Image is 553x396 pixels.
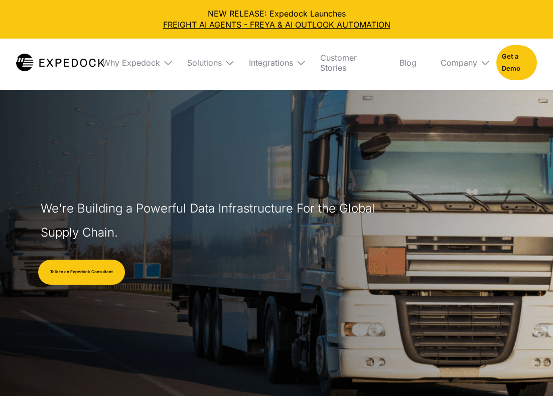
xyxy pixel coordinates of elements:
[441,58,477,68] div: Company
[179,39,233,87] div: Solutions
[433,39,488,87] div: Company
[38,260,125,285] a: Talk to an Expedock Consultant
[241,39,304,87] div: Integrations
[41,196,380,245] h1: We're Building a Powerful Data Infrastructure For the Global Supply Chain.
[312,39,383,87] a: Customer Stories
[496,45,537,80] a: Get a Demo
[94,39,171,87] div: Why Expedock
[249,58,293,68] div: Integrations
[8,19,545,30] a: FREIGHT AI AGENTS - FREYA & AI OUTLOOK AUTOMATION
[391,39,425,87] a: Blog
[8,8,545,31] div: NEW RELEASE: Expedock Launches
[102,58,160,68] div: Why Expedock
[187,58,222,68] div: Solutions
